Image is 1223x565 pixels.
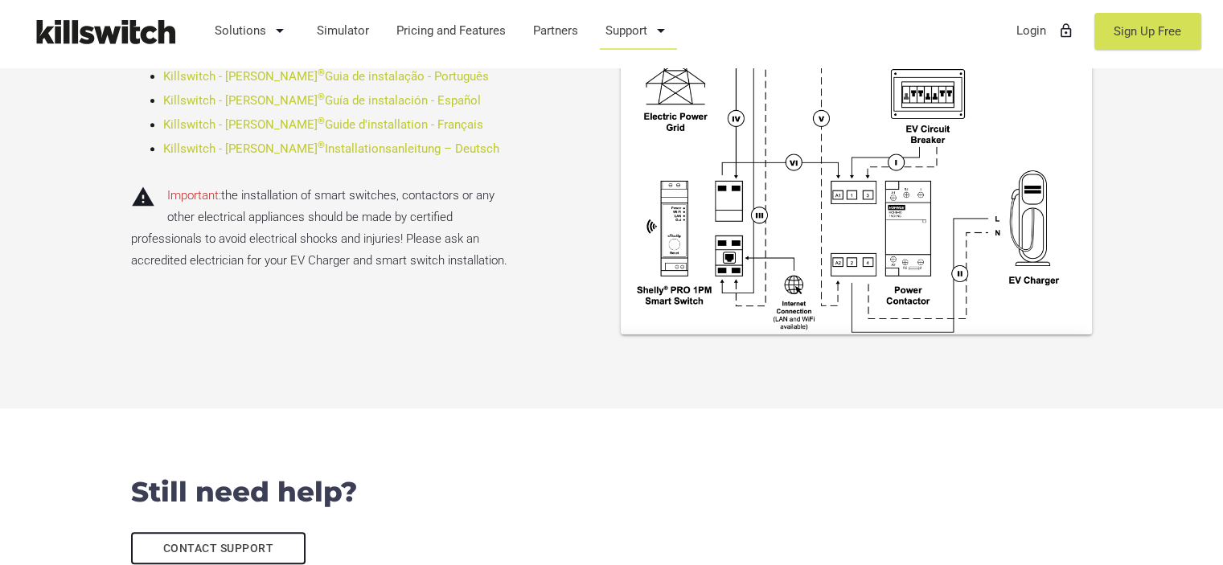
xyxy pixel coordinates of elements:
[24,12,185,51] img: Killswitch
[131,185,520,272] p: the installation of smart switches, contactors or any other electrical appliances should be made ...
[207,10,298,51] a: Solutions
[131,532,306,564] a: Contact Support
[167,188,221,203] span: Important:
[318,92,325,102] sup: ®
[163,117,483,132] a: Killswitch - [PERSON_NAME]®Guide d'installation - Français
[131,185,155,209] i: warning
[598,10,679,51] a: Support
[318,140,325,150] sup: ®
[318,68,325,78] sup: ®
[163,93,481,108] a: Killswitch - [PERSON_NAME]®Guía de instalación - Español
[163,141,499,156] a: Killswitch - [PERSON_NAME]®Installationsanleitung – Deutsch
[1009,10,1082,51] a: Loginlock_outline
[621,21,1092,335] img: Killswitch installation schema
[651,11,671,50] i: arrow_drop_down
[389,10,514,51] a: Pricing and Features
[310,10,377,51] a: Simulator
[163,69,489,84] a: Killswitch - [PERSON_NAME]®Guia de instalação - Português
[131,477,1091,508] h4: Still need help?
[1058,11,1074,50] i: lock_outline
[1094,13,1201,50] a: Sign Up Free
[318,116,325,126] sup: ®
[270,11,289,50] i: arrow_drop_down
[526,10,586,51] a: Partners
